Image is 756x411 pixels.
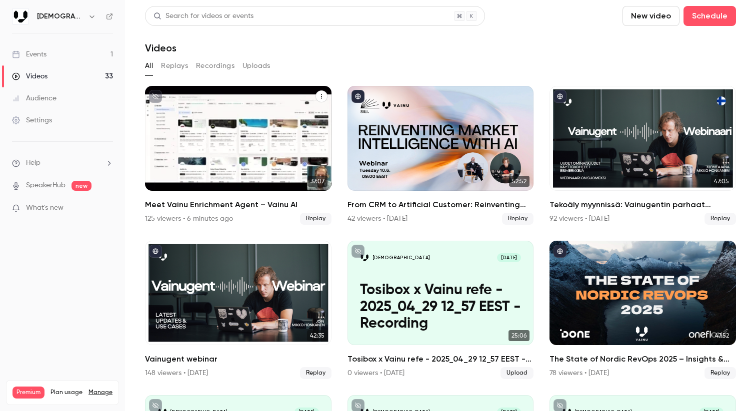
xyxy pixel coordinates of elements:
button: published [553,245,566,258]
a: 47:05Tekoäly myynnissä: Vainugentin parhaat käyttötavat92 viewers • [DATE]Replay [549,86,736,225]
img: Vainu [12,8,28,24]
a: 37:07Meet Vainu Enrichment Agent – Vainu AI125 viewers • 6 minutes agoReplay [145,86,331,225]
button: All [145,58,153,74]
a: 47:52The State of Nordic RevOps 2025 – Insights & Best Practices78 viewers • [DATE]Replay [549,241,736,380]
span: Help [26,158,40,168]
span: Replay [502,213,533,225]
a: 42:35Vainugent webinar148 viewers • [DATE]Replay [145,241,331,380]
div: Settings [12,115,52,125]
span: Premium [12,387,44,399]
li: Meet Vainu Enrichment Agent – Vainu AI [145,86,331,225]
h1: Videos [145,42,176,54]
div: 42 viewers • [DATE] [347,214,407,224]
div: 125 viewers • 6 minutes ago [145,214,233,224]
li: Tekoäly myynnissä: Vainugentin parhaat käyttötavat [549,86,736,225]
span: 52:52 [509,176,529,187]
a: 52:52From CRM to Artificial Customer: Reinventing Market Intelligence with AI42 viewers • [DATE]R... [347,86,534,225]
span: 37:07 [307,176,327,187]
button: Schedule [683,6,736,26]
span: What's new [26,203,63,213]
button: unpublished [149,90,162,103]
span: Replay [704,213,736,225]
span: new [71,181,91,191]
a: Tosibox x Vainu refe - 2025_04_29 12_57 EEST - Recording[DEMOGRAPHIC_DATA][DATE]Tosibox x Vainu r... [347,241,534,380]
div: Events [12,49,46,59]
p: Tosibox x Vainu refe - 2025_04_29 12_57 EEST - Recording [360,282,521,333]
button: New video [622,6,679,26]
span: [DATE] [497,253,521,263]
button: published [149,245,162,258]
div: 92 viewers • [DATE] [549,214,609,224]
span: 25:06 [508,330,529,341]
span: Plan usage [50,389,82,397]
h2: From CRM to Artificial Customer: Reinventing Market Intelligence with AI [347,199,534,211]
li: Vainugent webinar [145,241,331,380]
span: Replay [300,213,331,225]
div: 0 viewers • [DATE] [347,368,404,378]
li: From CRM to Artificial Customer: Reinventing Market Intelligence with AI [347,86,534,225]
h2: Meet Vainu Enrichment Agent – Vainu AI [145,199,331,211]
li: The State of Nordic RevOps 2025 – Insights & Best Practices [549,241,736,380]
div: 148 viewers • [DATE] [145,368,208,378]
span: 47:52 [712,330,732,341]
li: Tosibox x Vainu refe - 2025_04_29 12_57 EEST - Recording [347,241,534,380]
div: 78 viewers • [DATE] [549,368,609,378]
span: Upload [500,367,533,379]
span: 47:05 [711,176,732,187]
p: [DEMOGRAPHIC_DATA] [372,255,430,261]
h2: Vainugent webinar [145,353,331,365]
span: Replay [300,367,331,379]
div: Audience [12,93,56,103]
div: Search for videos or events [153,11,253,21]
button: published [351,90,364,103]
span: Replay [704,367,736,379]
button: Recordings [196,58,234,74]
a: Manage [88,389,112,397]
button: published [553,90,566,103]
button: unpublished [351,245,364,258]
section: Videos [145,6,736,405]
div: Videos [12,71,47,81]
h2: Tekoäly myynnissä: Vainugentin parhaat käyttötavat [549,199,736,211]
h6: [DEMOGRAPHIC_DATA] [37,11,84,21]
li: help-dropdown-opener [12,158,113,168]
button: Uploads [242,58,270,74]
span: 42:35 [307,330,327,341]
img: Tosibox x Vainu refe - 2025_04_29 12_57 EEST - Recording [360,253,369,263]
a: SpeakerHub [26,180,65,191]
h2: The State of Nordic RevOps 2025 – Insights & Best Practices [549,353,736,365]
h2: Tosibox x Vainu refe - 2025_04_29 12_57 EEST - Recording [347,353,534,365]
button: Replays [161,58,188,74]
